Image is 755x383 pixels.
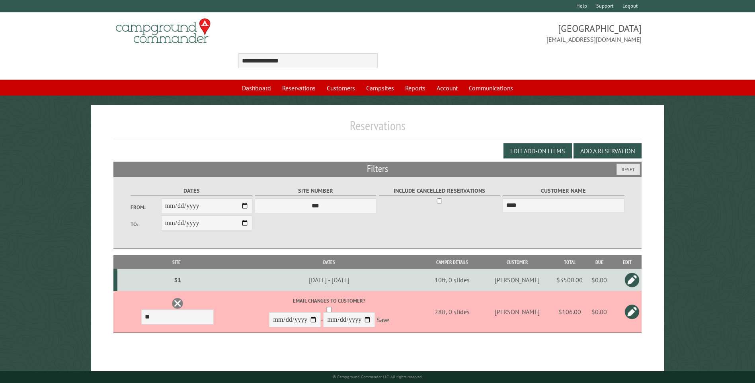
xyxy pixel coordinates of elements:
small: © Campground Commander LLC. All rights reserved. [333,374,423,379]
div: 51 [121,276,234,284]
th: Edit [613,255,642,269]
label: From: [131,203,161,211]
a: Campsites [361,80,399,96]
h2: Filters [113,162,641,177]
td: $0.00 [585,291,613,333]
a: Reservations [277,80,320,96]
a: Customers [322,80,360,96]
div: - [237,297,422,329]
td: $0.00 [585,269,613,291]
label: To: [131,221,161,228]
td: [PERSON_NAME] [481,291,554,333]
label: Dates [131,186,252,195]
a: Dashboard [237,80,276,96]
button: Add a Reservation [574,143,642,158]
th: Site [117,255,235,269]
td: 10ft, 0 slides [423,269,481,291]
th: Due [585,255,613,269]
a: Reports [400,80,430,96]
div: [DATE] - [DATE] [237,276,422,284]
a: Communications [464,80,518,96]
th: Total [554,255,585,269]
button: Edit Add-on Items [503,143,572,158]
label: Include Cancelled Reservations [379,186,500,195]
a: Delete this reservation [172,297,183,309]
a: Account [432,80,462,96]
h1: Reservations [113,118,641,140]
button: Reset [616,164,640,175]
img: Campground Commander [113,16,213,47]
a: Save [377,316,389,324]
span: [GEOGRAPHIC_DATA] [EMAIL_ADDRESS][DOMAIN_NAME] [378,22,642,44]
th: Customer [481,255,554,269]
td: [PERSON_NAME] [481,269,554,291]
label: Customer Name [503,186,624,195]
td: 28ft, 0 slides [423,291,481,333]
th: Camper Details [423,255,481,269]
td: $3500.00 [554,269,585,291]
td: $106.00 [554,291,585,333]
label: Email changes to customer? [237,297,422,305]
label: Site Number [255,186,376,195]
th: Dates [235,255,423,269]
